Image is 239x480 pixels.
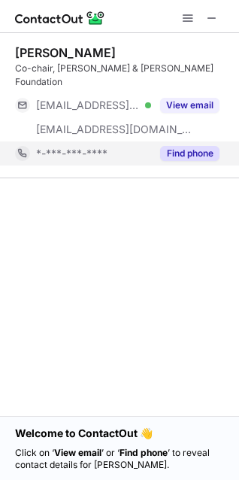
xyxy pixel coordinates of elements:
[36,123,192,136] span: [EMAIL_ADDRESS][DOMAIN_NAME]
[160,98,219,113] button: Reveal Button
[54,447,101,458] strong: View email
[15,447,224,471] p: Click on ‘ ’ or ‘ ’ to reveal contact details for [PERSON_NAME].
[15,62,230,89] div: Co-chair, [PERSON_NAME] & [PERSON_NAME] Foundation
[15,45,116,60] div: [PERSON_NAME]
[36,99,140,112] span: [EMAIL_ADDRESS][DOMAIN_NAME]
[120,447,168,458] strong: Find phone
[15,426,224,441] h1: Welcome to ContactOut 👋
[15,9,105,27] img: ContactOut v5.3.10
[160,146,219,161] button: Reveal Button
